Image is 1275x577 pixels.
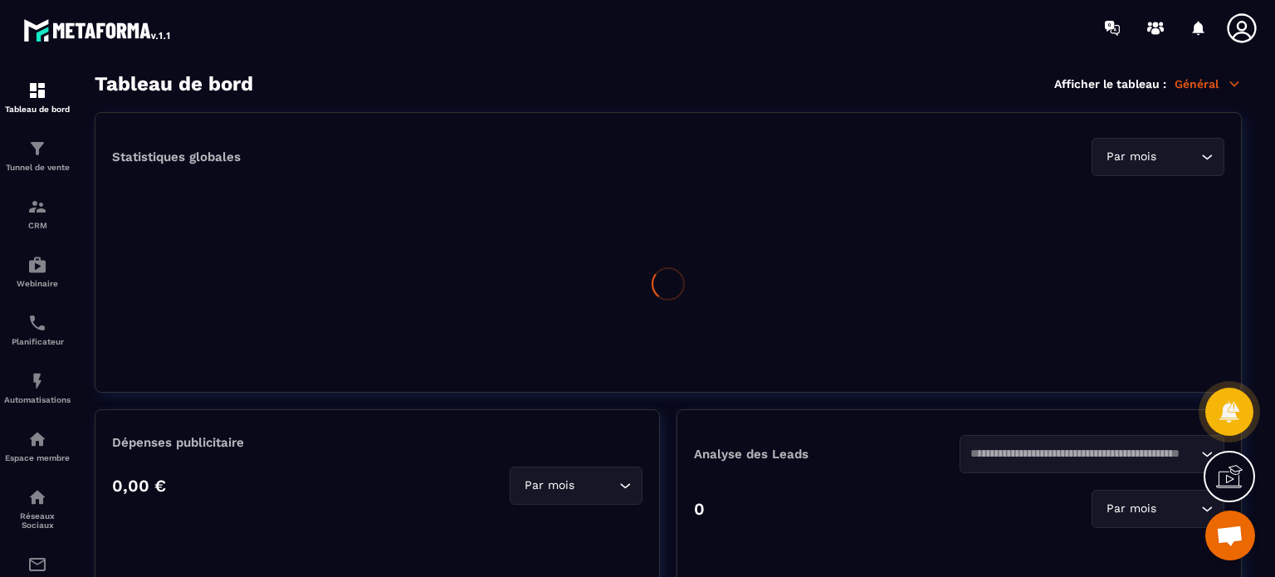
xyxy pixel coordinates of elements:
[27,255,47,275] img: automations
[4,301,71,359] a: schedulerschedulerPlanificateur
[4,511,71,530] p: Réseaux Sociaux
[4,163,71,172] p: Tunnel de vente
[95,72,253,95] h3: Tableau de bord
[4,221,71,230] p: CRM
[4,184,71,242] a: formationformationCRM
[4,242,71,301] a: automationsautomationsWebinaire
[4,105,71,114] p: Tableau de bord
[1160,500,1197,518] input: Search for option
[960,435,1225,473] div: Search for option
[1102,148,1160,166] span: Par mois
[694,447,960,462] p: Analyse des Leads
[4,395,71,404] p: Automatisations
[27,371,47,391] img: automations
[4,453,71,462] p: Espace membre
[970,445,1198,463] input: Search for option
[694,499,705,519] p: 0
[27,139,47,159] img: formation
[520,477,578,495] span: Par mois
[1102,500,1160,518] span: Par mois
[510,467,642,505] div: Search for option
[112,149,241,164] p: Statistiques globales
[27,81,47,100] img: formation
[1160,148,1197,166] input: Search for option
[4,337,71,346] p: Planificateur
[23,15,173,45] img: logo
[1092,138,1224,176] div: Search for option
[578,477,615,495] input: Search for option
[4,359,71,417] a: automationsautomationsAutomatisations
[27,555,47,575] img: email
[1175,76,1242,91] p: Général
[4,279,71,288] p: Webinaire
[4,417,71,475] a: automationsautomationsEspace membre
[27,429,47,449] img: automations
[27,313,47,333] img: scheduler
[4,68,71,126] a: formationformationTableau de bord
[4,475,71,542] a: social-networksocial-networkRéseaux Sociaux
[112,435,642,450] p: Dépenses publicitaire
[1205,511,1255,560] a: Ouvrir le chat
[1092,490,1224,528] div: Search for option
[1054,77,1166,90] p: Afficher le tableau :
[4,126,71,184] a: formationformationTunnel de vente
[27,197,47,217] img: formation
[27,487,47,507] img: social-network
[112,476,166,496] p: 0,00 €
